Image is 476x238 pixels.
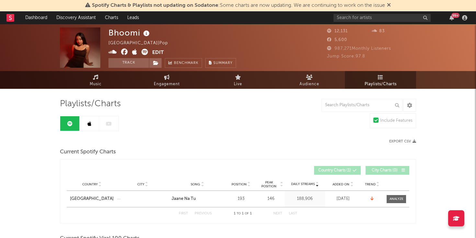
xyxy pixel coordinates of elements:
[195,212,212,215] button: Previous
[179,212,188,215] button: First
[137,182,144,186] span: City
[318,169,351,172] span: Country Charts ( 1 )
[232,182,247,186] span: Position
[70,196,114,202] a: [GEOGRAPHIC_DATA]
[123,11,143,24] a: Leads
[322,99,402,112] input: Search Playlists/Charts
[92,3,385,8] span: : Some charts are now updating. We are continuing to work on the issue
[165,58,202,68] a: Benchmark
[172,196,196,202] div: Jaane Na Tu
[366,166,409,175] button: City Charts(0)
[60,71,131,89] a: Music
[289,212,297,215] button: Last
[60,148,116,156] span: Current Spotify Charts
[225,210,260,218] div: 1 1 1
[234,80,242,88] span: Live
[213,61,232,65] span: Summary
[372,29,385,33] span: 83
[334,14,431,22] input: Search for artists
[108,39,176,47] div: [GEOGRAPHIC_DATA] | Pop
[259,196,283,202] div: 146
[92,3,218,8] span: Spotify Charts & Playlists not updating on Sodatone
[333,182,349,186] span: Added On
[108,58,149,68] button: Track
[60,100,121,108] span: Playlists/Charts
[345,71,416,89] a: Playlists/Charts
[365,80,397,88] span: Playlists/Charts
[274,71,345,89] a: Audience
[52,11,100,24] a: Discovery Assistant
[387,3,391,8] span: Dismiss
[100,11,123,24] a: Charts
[245,212,249,215] span: of
[380,117,413,125] div: Include Features
[154,80,180,88] span: Engagement
[174,59,198,67] span: Benchmark
[21,11,52,24] a: Dashboard
[291,182,315,187] span: Daily Streams
[90,80,102,88] span: Music
[449,15,454,20] button: 99+
[451,13,459,18] div: 99 +
[259,181,279,188] span: Peak Position
[327,196,359,202] div: [DATE]
[327,29,348,33] span: 12,131
[327,47,391,51] span: 987,271 Monthly Listeners
[286,196,323,202] div: 188,906
[152,49,164,57] button: Edit
[172,196,223,202] a: Jaane Na Tu
[191,182,200,186] span: Song
[365,182,376,186] span: Trend
[108,27,151,38] div: Bhoomi
[314,166,361,175] button: Country Charts(1)
[205,58,236,68] button: Summary
[370,169,400,172] span: City Charts ( 0 )
[389,140,416,143] button: Export CSV
[202,71,274,89] a: Live
[237,212,241,215] span: to
[226,196,255,202] div: 193
[327,54,365,58] span: Jump Score: 97.8
[300,80,319,88] span: Audience
[273,212,282,215] button: Next
[82,182,98,186] span: Country
[327,38,347,42] span: 5,600
[131,71,202,89] a: Engagement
